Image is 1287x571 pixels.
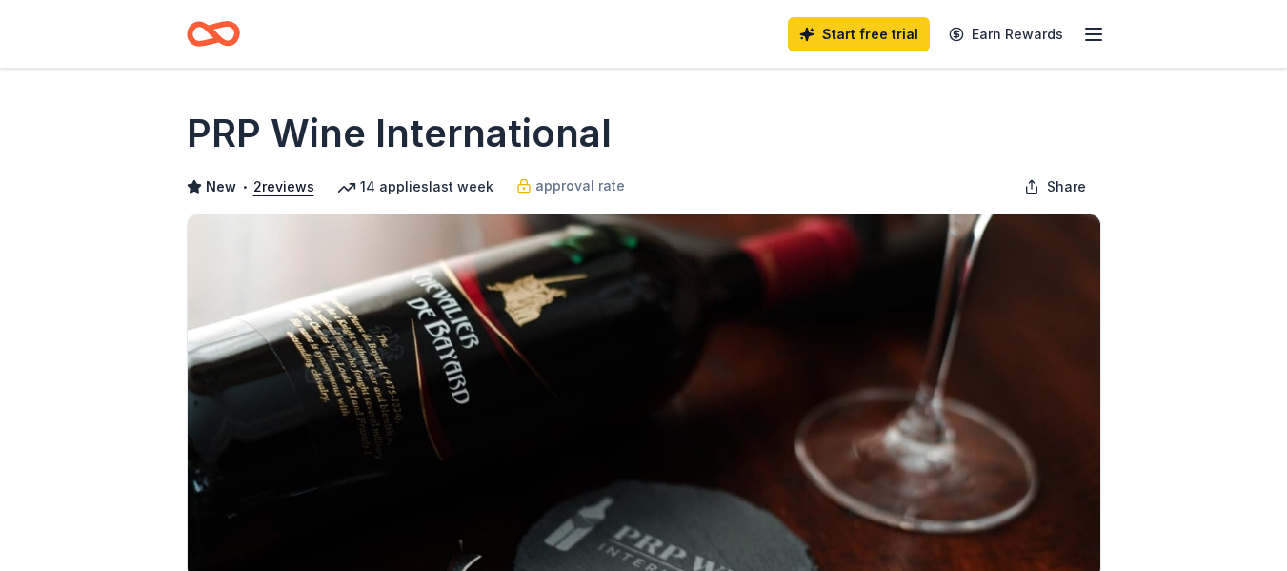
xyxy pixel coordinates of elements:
[516,174,625,197] a: approval rate
[187,11,240,56] a: Home
[187,107,612,160] h1: PRP Wine International
[535,174,625,197] span: approval rate
[253,175,314,198] button: 2reviews
[241,179,248,194] span: •
[206,175,236,198] span: New
[1009,168,1101,206] button: Share
[788,17,930,51] a: Start free trial
[337,175,493,198] div: 14 applies last week
[1047,175,1086,198] span: Share
[937,17,1075,51] a: Earn Rewards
